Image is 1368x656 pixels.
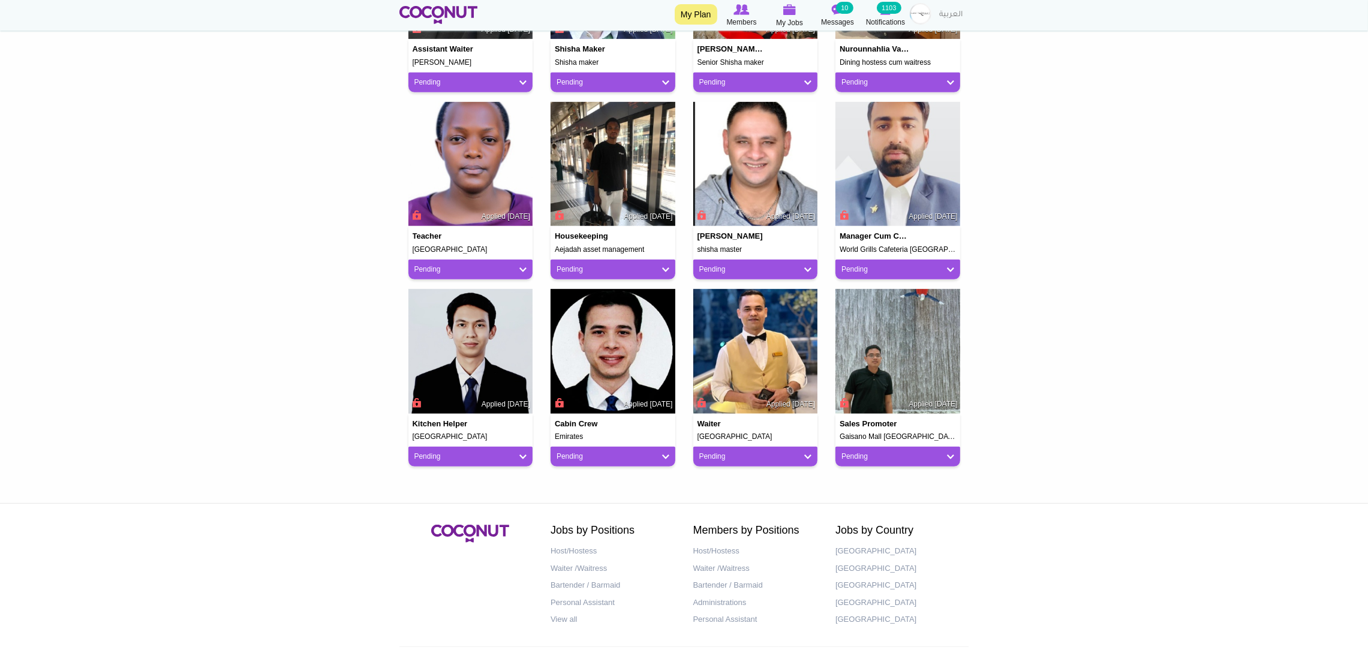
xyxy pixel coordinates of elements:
[675,4,717,25] a: My Plan
[836,2,853,14] small: 10
[557,264,669,275] a: Pending
[697,59,814,67] h5: Senior Shisha maker
[697,246,814,254] h5: shisha master
[835,289,960,414] img: Wildan Ucab's picture
[551,525,675,537] h2: Jobs by Positions
[697,420,767,428] h4: Waiter
[835,525,960,537] h2: Jobs by Country
[814,3,862,28] a: Messages Messages 10
[413,420,482,428] h4: kitchen helper
[766,3,814,29] a: My Jobs My Jobs
[838,209,849,221] span: Connect to Unlock the Profile
[555,45,624,53] h4: Shisha maker
[411,209,422,221] span: Connect to Unlock the Profile
[555,433,671,441] h5: Emirates
[551,102,675,227] img: henry dela kudu's picture
[413,433,529,441] h5: [GEOGRAPHIC_DATA]
[408,102,533,227] img: Shamus Kyalisiima's picture
[733,4,749,15] img: Browse Members
[693,611,818,628] a: Personal Assistant
[693,560,818,577] a: Waiter /Waitress
[877,2,901,14] small: 1103
[835,560,960,577] a: [GEOGRAPHIC_DATA]
[551,289,675,414] img: Seifallah Ben Hassine's picture
[697,433,814,441] h5: [GEOGRAPHIC_DATA]
[840,246,956,254] h5: World Grills Cafeteria [GEOGRAPHIC_DATA]
[841,77,954,88] a: Pending
[414,264,527,275] a: Pending
[840,232,909,240] h4: Manager cum cashier
[840,433,956,441] h5: Gaisano Mall [GEOGRAPHIC_DATA] [GEOGRAPHIC_DATA]
[551,594,675,612] a: Personal Assistant
[832,4,844,15] img: Messages
[696,397,706,409] span: Connect to Unlock the Profile
[835,611,960,628] a: [GEOGRAPHIC_DATA]
[557,452,669,462] a: Pending
[431,525,509,543] img: Coconut
[553,209,564,221] span: Connect to Unlock the Profile
[557,77,669,88] a: Pending
[408,289,533,414] img: Zin Lin Htet's picture
[555,232,624,240] h4: Housekeeping
[718,3,766,28] a: Browse Members Members
[399,6,478,24] img: Home
[840,420,909,428] h4: Sales Promoter
[411,397,422,409] span: Connect to Unlock the Profile
[551,560,675,577] a: Waiter /Waitress
[862,3,910,28] a: Notifications Notifications 1103
[693,543,818,560] a: Host/Hostess
[838,397,849,409] span: Connect to Unlock the Profile
[783,4,796,15] img: My Jobs
[934,3,969,27] a: العربية
[699,452,812,462] a: Pending
[693,577,818,594] a: Bartender / Barmaid
[697,45,767,53] h4: [PERSON_NAME] Ilahai
[555,420,624,428] h4: Cabin Crew
[835,577,960,594] a: [GEOGRAPHIC_DATA]
[840,45,909,53] h4: Nurounnahlia Vagnombolameva
[693,102,818,227] img: Ayman Radwan's picture
[413,59,529,67] h5: [PERSON_NAME]
[693,525,818,537] h2: Members by Positions
[841,452,954,462] a: Pending
[413,232,482,240] h4: Teacher
[414,452,527,462] a: Pending
[821,16,854,28] span: Messages
[699,264,812,275] a: Pending
[551,611,675,628] a: View all
[866,16,905,28] span: Notifications
[835,102,960,227] img: Muhammad Hamza Shaft's picture
[699,77,812,88] a: Pending
[414,77,527,88] a: Pending
[840,59,956,67] h5: Dining hostess cum waitress
[555,59,671,67] h5: Shisha maker
[551,577,675,594] a: Bartender / Barmaid
[696,209,706,221] span: Connect to Unlock the Profile
[835,594,960,612] a: [GEOGRAPHIC_DATA]
[551,543,675,560] a: Host/Hostess
[555,246,671,254] h5: Aejadah asset management
[835,543,960,560] a: [GEOGRAPHIC_DATA]
[776,17,803,29] span: My Jobs
[693,289,818,414] img: Manjur Alam's picture
[693,594,818,612] a: Administrations
[413,246,529,254] h5: [GEOGRAPHIC_DATA]
[697,232,767,240] h4: [PERSON_NAME]
[553,397,564,409] span: Connect to Unlock the Profile
[841,264,954,275] a: Pending
[726,16,756,28] span: Members
[413,45,482,53] h4: Assistant waiter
